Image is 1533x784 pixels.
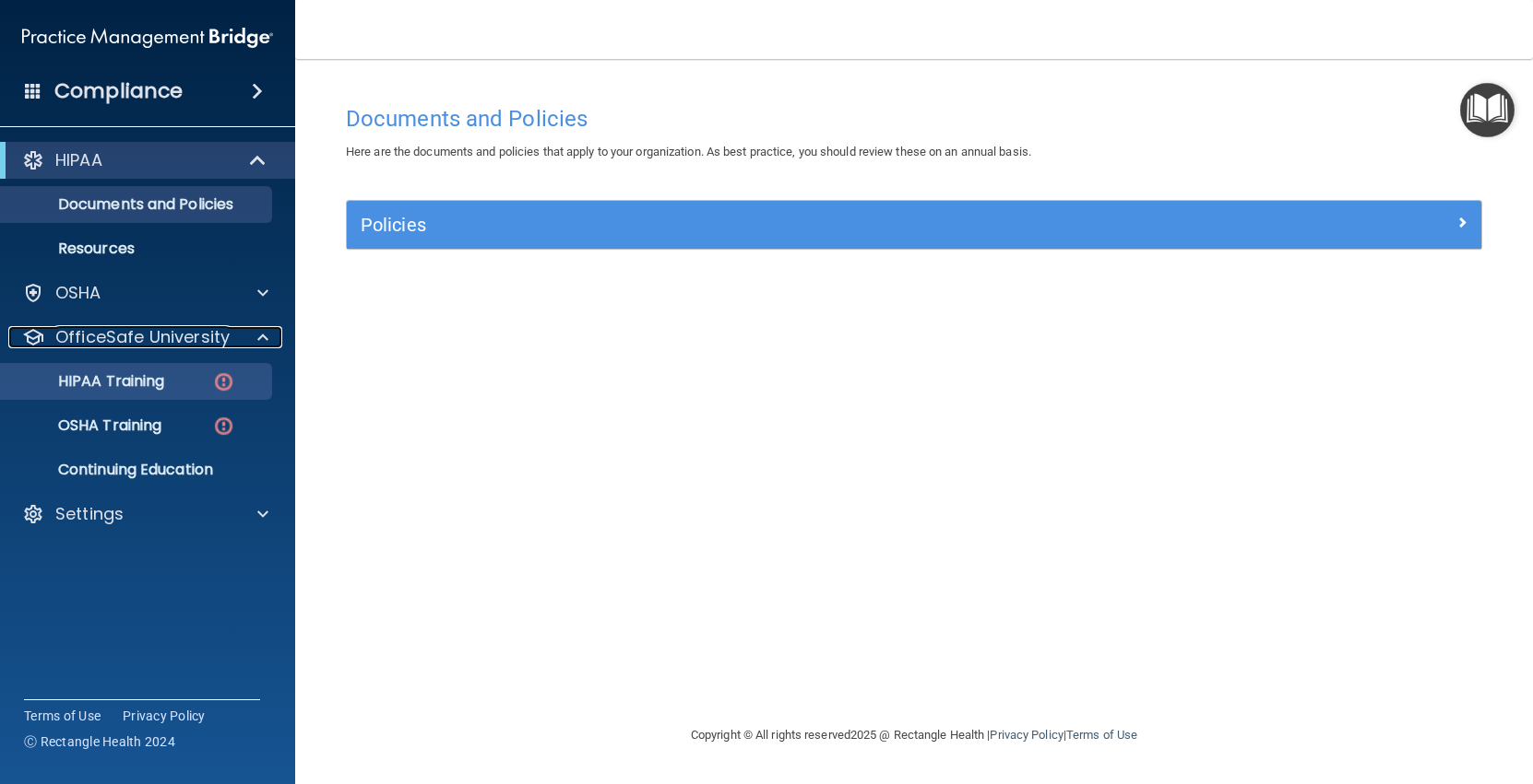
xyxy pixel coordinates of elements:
[123,707,206,725] a: Privacy Policy
[55,149,102,171] p: HIPAA
[24,707,101,725] a: Terms of Use
[1460,83,1515,137] button: Open Resource Center
[55,326,230,348] p: OfficeSafe University
[22,19,273,56] img: PMB logo
[361,210,1468,240] a: Policies
[346,145,1031,158] span: Here are the documents and policies that apply to your organization. As best practice, you should...
[12,240,264,258] p: Resources
[1214,653,1511,727] iframe: Drift Widget Chat Controller
[54,78,183,104] h4: Compliance
[22,503,268,525] a: Settings
[577,706,1251,765] div: Copyright © All rights reserved 2025 @ Rectangle Health | |
[990,728,1063,742] a: Privacy Policy
[12,416,161,435] p: OSHA Training
[212,370,235,393] img: danger-circle.6113f641.png
[22,282,268,304] a: OSHA
[346,107,1482,131] h4: Documents and Policies
[55,282,101,304] p: OSHA
[12,372,164,391] p: HIPAA Training
[22,149,267,171] a: HIPAA
[212,415,235,438] img: danger-circle.6113f641.png
[55,503,124,525] p: Settings
[361,215,1184,235] h5: Policies
[12,461,264,479] p: Continuing Education
[24,732,175,751] span: Ⓒ Rectangle Health 2024
[22,326,268,348] a: OfficeSafe University
[1066,728,1137,742] a: Terms of Use
[12,195,264,214] p: Documents and Policies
